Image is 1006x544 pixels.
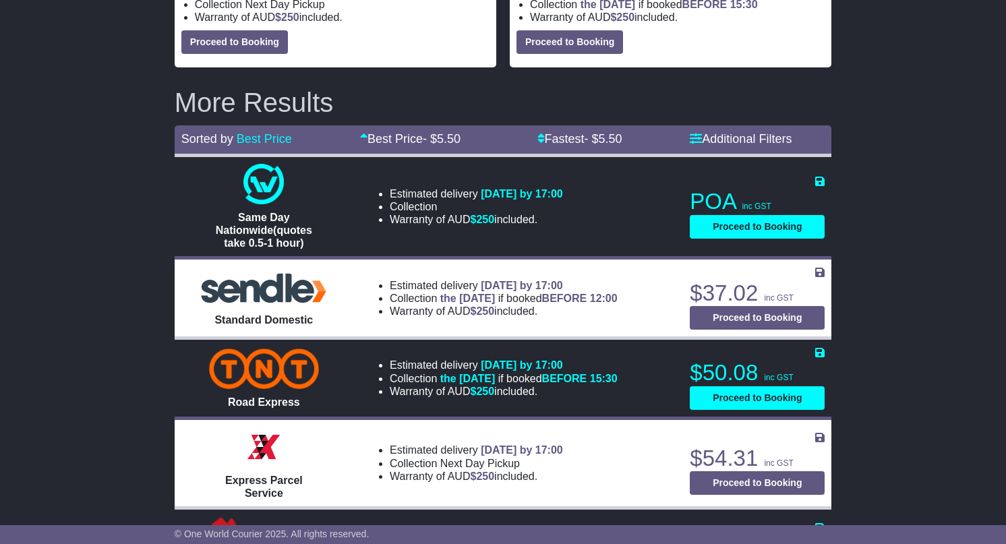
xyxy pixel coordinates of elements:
li: Warranty of AUD included. [195,11,490,24]
button: Proceed to Booking [516,30,623,54]
span: Standard Domestic [214,314,313,326]
span: - $ [423,132,461,146]
span: [DATE] by 17:00 [481,280,563,291]
span: the [DATE] [440,293,495,304]
span: © One World Courier 2025. All rights reserved. [175,528,369,539]
span: Next Day Pickup [440,458,520,469]
span: $ [470,471,494,482]
span: Same Day Nationwide(quotes take 0.5-1 hour) [216,212,312,249]
span: 250 [281,11,299,23]
span: - $ [585,132,622,146]
button: Proceed to Booking [181,30,288,54]
span: BEFORE [542,293,587,304]
img: TNT Domestic: Road Express [209,349,319,389]
li: Warranty of AUD included. [390,305,618,318]
p: POA [690,188,825,215]
a: Best Price- $5.50 [360,132,461,146]
span: [DATE] by 17:00 [481,444,563,456]
li: Collection [390,457,563,470]
span: 12:00 [590,293,618,304]
span: 250 [476,386,494,397]
span: $ [610,11,634,23]
li: Estimated delivery [390,359,618,371]
span: 5.50 [599,132,622,146]
span: inc GST [742,202,771,211]
span: the [DATE] [440,373,495,384]
span: 250 [476,471,494,482]
span: if booked [440,293,618,304]
span: if booked [440,373,618,384]
button: Proceed to Booking [690,471,825,495]
a: Best Price [237,132,292,146]
li: Collection [390,200,563,213]
img: One World Courier: Same Day Nationwide(quotes take 0.5-1 hour) [243,164,284,204]
button: Proceed to Booking [690,306,825,330]
span: $ [470,386,494,397]
li: Warranty of AUD included. [390,213,563,226]
img: Sendle: Standard Domestic [196,270,331,307]
span: $ [275,11,299,23]
li: Estimated delivery [390,444,563,456]
span: 15:30 [590,373,618,384]
span: 250 [616,11,634,23]
span: $ [470,305,494,317]
span: Sorted by [181,132,233,146]
button: Proceed to Booking [690,386,825,410]
li: Estimated delivery [390,279,618,292]
li: Estimated delivery [390,187,563,200]
span: inc GST [764,458,793,468]
span: 250 [476,214,494,225]
span: inc GST [764,373,793,382]
h2: More Results [175,88,832,117]
p: $54.31 [690,445,825,472]
span: 250 [476,305,494,317]
p: $37.02 [690,280,825,307]
span: [DATE] by 17:00 [481,188,563,200]
li: Warranty of AUD included. [390,470,563,483]
span: Road Express [228,396,300,408]
li: Collection [390,292,618,305]
span: 5.50 [437,132,461,146]
span: BEFORE [542,373,587,384]
li: Warranty of AUD included. [390,385,618,398]
li: Warranty of AUD included. [530,11,825,24]
span: $ [470,214,494,225]
p: $50.08 [690,359,825,386]
span: [DATE] by 17:00 [481,359,563,371]
span: inc GST [764,293,793,303]
li: Collection [390,372,618,385]
a: Additional Filters [690,132,792,146]
button: Proceed to Booking [690,215,825,239]
a: Fastest- $5.50 [537,132,622,146]
span: Express Parcel Service [225,475,303,499]
img: Border Express: Express Parcel Service [243,427,284,467]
